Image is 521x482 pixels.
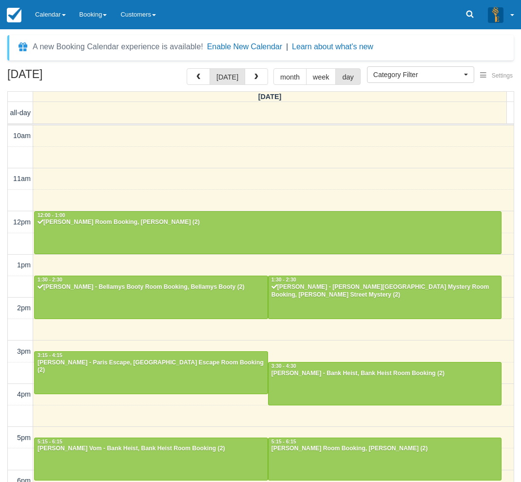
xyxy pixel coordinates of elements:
[335,68,360,85] button: day
[207,42,282,52] button: Enable New Calendar
[34,438,268,481] a: 5:15 - 6:15[PERSON_NAME] Vom - Bank Heist, Bank Heist Room Booking (2)
[373,70,462,80] span: Category Filter
[37,359,265,375] div: [PERSON_NAME] - Paris Escape, [GEOGRAPHIC_DATA] Escape Room Booking (2)
[273,68,307,85] button: month
[367,66,474,83] button: Category Filter
[271,283,499,299] div: [PERSON_NAME] - [PERSON_NAME][GEOGRAPHIC_DATA] Mystery Room Booking, [PERSON_NAME] Street Mystery...
[17,261,31,269] span: 1pm
[38,213,65,218] span: 12:00 - 1:00
[268,438,502,481] a: 5:15 - 6:15[PERSON_NAME] Room Booking, [PERSON_NAME] (2)
[13,218,31,226] span: 12pm
[271,277,296,282] span: 1:30 - 2:30
[271,363,296,369] span: 3:30 - 4:30
[292,42,373,51] a: Learn about what's new
[17,434,31,442] span: 5pm
[474,69,519,83] button: Settings
[38,277,62,282] span: 1:30 - 2:30
[286,42,288,51] span: |
[10,109,31,117] span: all-day
[37,219,499,226] div: [PERSON_NAME] Room Booking, [PERSON_NAME] (2)
[17,347,31,355] span: 3pm
[38,353,62,358] span: 3:15 - 4:15
[7,8,21,22] img: checkfront-main-nav-mini-logo.png
[33,41,203,53] div: A new Booking Calendar experience is available!
[271,439,296,444] span: 5:15 - 6:15
[271,370,499,378] div: [PERSON_NAME] - Bank Heist, Bank Heist Room Booking (2)
[271,445,499,453] div: [PERSON_NAME] Room Booking, [PERSON_NAME] (2)
[7,68,131,86] h2: [DATE]
[492,72,513,79] span: Settings
[488,7,503,22] img: A3
[34,211,502,254] a: 12:00 - 1:00[PERSON_NAME] Room Booking, [PERSON_NAME] (2)
[268,276,502,319] a: 1:30 - 2:30[PERSON_NAME] - [PERSON_NAME][GEOGRAPHIC_DATA] Mystery Room Booking, [PERSON_NAME] Str...
[13,175,31,182] span: 11am
[34,276,268,319] a: 1:30 - 2:30[PERSON_NAME] - Bellamys Booty Room Booking, Bellamys Booty (2)
[38,439,62,444] span: 5:15 - 6:15
[17,304,31,312] span: 2pm
[37,283,265,291] div: [PERSON_NAME] - Bellamys Booty Room Booking, Bellamys Booty (2)
[268,362,502,405] a: 3:30 - 4:30[PERSON_NAME] - Bank Heist, Bank Heist Room Booking (2)
[13,132,31,140] span: 10am
[306,68,336,85] button: week
[37,445,265,453] div: [PERSON_NAME] Vom - Bank Heist, Bank Heist Room Booking (2)
[34,351,268,394] a: 3:15 - 4:15[PERSON_NAME] - Paris Escape, [GEOGRAPHIC_DATA] Escape Room Booking (2)
[210,68,245,85] button: [DATE]
[258,93,282,100] span: [DATE]
[17,390,31,398] span: 4pm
